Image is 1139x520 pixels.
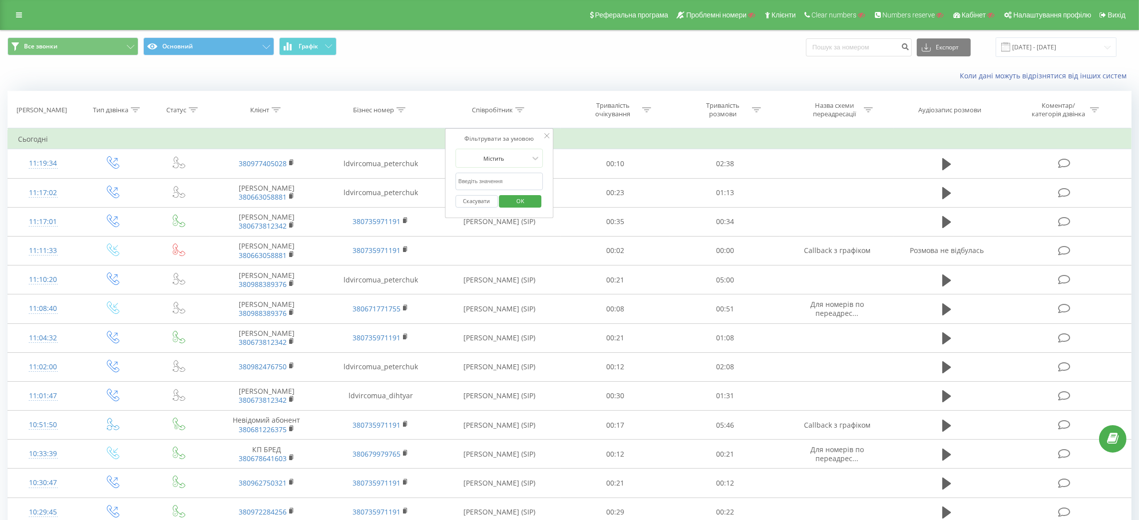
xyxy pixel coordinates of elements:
a: 380673812342 [239,395,287,405]
a: 380681226375 [239,425,287,434]
input: Пошук за номером [806,38,912,56]
td: 00:30 [561,381,671,410]
td: 00:35 [561,207,671,236]
button: Графік [279,37,337,55]
td: 02:08 [670,352,780,381]
td: 00:34 [670,207,780,236]
input: Введіть значення [455,173,543,190]
td: 00:02 [561,236,671,265]
div: Фільтрувати за умовою [455,134,543,144]
td: [PERSON_NAME] (SIP) [438,469,561,498]
td: ldvircomua_dihtyar [324,381,437,410]
div: 11:02:00 [18,357,68,377]
span: OK [506,193,534,209]
button: OK [499,195,542,208]
div: 10:51:50 [18,415,68,435]
a: 380673812342 [239,221,287,231]
button: Все звонки [7,37,138,55]
a: 380972284256 [239,507,287,517]
span: Для номерів по переадрес... [810,299,864,318]
td: Callback з графіком [780,236,894,265]
div: 11:17:02 [18,183,68,203]
a: 380982476750 [239,362,287,371]
td: 00:21 [670,440,780,469]
td: [PERSON_NAME] (SIP) [438,294,561,323]
a: 380663058881 [239,192,287,202]
div: Статус [166,106,186,114]
span: Clear numbers [811,11,856,19]
td: Невідомий абонент [210,411,324,440]
a: 380735971191 [353,333,400,342]
span: Вихід [1108,11,1126,19]
td: [PERSON_NAME] [210,236,324,265]
div: Аудіозапис розмови [919,106,982,114]
div: Співробітник [472,106,513,114]
a: 380671771755 [353,304,400,313]
td: 00:12 [670,469,780,498]
td: 00:10 [561,149,671,178]
td: [PERSON_NAME] [210,381,324,410]
td: 00:17 [561,411,671,440]
div: 11:17:01 [18,212,68,232]
div: Клієнт [250,106,269,114]
td: 00:23 [561,178,671,207]
a: 380735971191 [353,246,400,255]
button: Основний [143,37,274,55]
button: Скасувати [455,195,498,208]
div: 10:30:47 [18,473,68,493]
a: 380735971191 [353,478,400,488]
td: КП БРЕД [210,440,324,469]
td: [PERSON_NAME] (SIP) [438,381,561,410]
td: 00:00 [670,236,780,265]
a: 380962750321 [239,478,287,488]
div: Бізнес номер [353,106,394,114]
div: Тривалість очікування [586,101,640,118]
span: Реферальна програма [595,11,669,19]
div: 11:08:40 [18,299,68,318]
a: 380663058881 [239,251,287,260]
div: 11:19:34 [18,154,68,173]
td: ldvircomua_peterchuk [324,149,437,178]
td: [PERSON_NAME] (SIP) [438,411,561,440]
td: [PERSON_NAME] (SIP) [438,352,561,381]
span: Графік [299,43,318,50]
td: [PERSON_NAME] (SIP) [438,207,561,236]
div: 11:04:32 [18,328,68,348]
span: Розмова не відбулась [910,246,984,255]
div: 11:11:33 [18,241,68,260]
td: 01:08 [670,323,780,352]
td: 00:12 [561,352,671,381]
td: 00:08 [561,294,671,323]
td: ldvircomua_peterchuk [324,265,437,294]
a: Коли дані можуть відрізнятися вiд інших систем [960,71,1132,80]
a: 380673812342 [239,337,287,347]
button: Експорт [917,38,971,56]
a: 380735971191 [353,420,400,430]
td: [PERSON_NAME] (SIP) [438,265,561,294]
div: Тривалість розмови [696,101,750,118]
span: Все звонки [24,42,57,50]
td: [PERSON_NAME] (SIP) [438,149,561,178]
span: Налаштування профілю [1013,11,1091,19]
a: 380735971191 [353,217,400,226]
span: Проблемні номери [686,11,747,19]
div: Назва схеми переадресації [808,101,861,118]
td: [PERSON_NAME] (SIP) [438,323,561,352]
td: ldvircomua_peterchuk [324,352,437,381]
span: Для номерів по переадрес... [810,445,864,463]
td: 00:21 [561,323,671,352]
td: 00:21 [561,265,671,294]
div: Коментар/категорія дзвінка [1029,101,1088,118]
a: 380977405028 [239,159,287,168]
td: 01:13 [670,178,780,207]
a: 380988389376 [239,308,287,318]
td: [PERSON_NAME] [210,265,324,294]
span: Numbers reserve [882,11,935,19]
td: 00:21 [561,469,671,498]
span: Клієнти [771,11,796,19]
a: 380735971191 [353,507,400,517]
td: [PERSON_NAME] [210,178,324,207]
td: 00:12 [561,440,671,469]
td: [PERSON_NAME] (SIP) [438,440,561,469]
div: 11:10:20 [18,270,68,289]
